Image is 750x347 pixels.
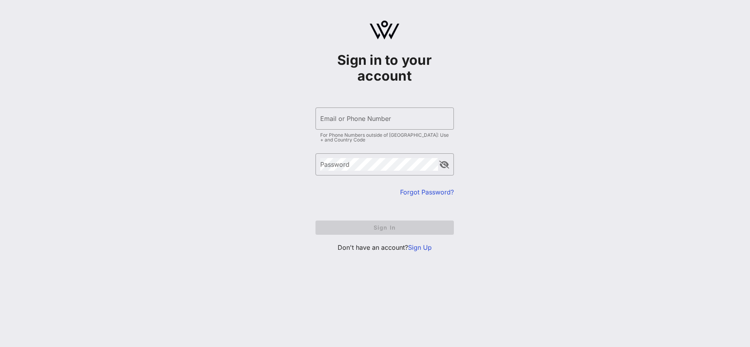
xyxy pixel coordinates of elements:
button: append icon [439,161,449,169]
a: Sign Up [408,243,432,251]
h1: Sign in to your account [315,52,454,84]
img: logo.svg [370,21,399,40]
a: Forgot Password? [400,188,454,196]
p: Don't have an account? [315,243,454,252]
div: For Phone Numbers outside of [GEOGRAPHIC_DATA]: Use + and Country Code [320,133,449,142]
